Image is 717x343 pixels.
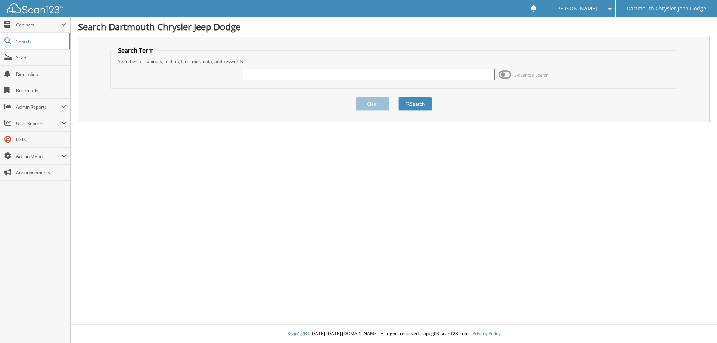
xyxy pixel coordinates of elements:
[398,97,432,111] button: Search
[114,46,158,54] legend: Search Term
[16,22,61,28] span: Cabinets
[515,72,549,78] span: Advanced Search
[16,54,66,61] span: Scan
[472,330,500,337] a: Privacy Policy
[71,325,717,343] div: © [DATE]-[DATE] [DOMAIN_NAME]. All rights reserved | appg03-scan123-com |
[555,6,597,11] span: [PERSON_NAME]
[16,38,65,44] span: Search
[16,120,61,127] span: User Reports
[16,137,66,143] span: Help
[16,153,61,159] span: Admin Menu
[78,21,710,33] h1: Search Dartmouth Chrysler Jeep Dodge
[7,3,63,13] img: scan123-logo-white.svg
[627,6,706,11] span: Dartmouth Chrysler Jeep Dodge
[16,104,61,110] span: Admin Reports
[114,58,674,65] div: Searches all cabinets, folders, files, metadata, and keywords
[16,169,66,176] span: Announcements
[356,97,389,111] button: Clear
[288,330,305,337] span: Scan123
[16,87,66,94] span: Bookmarks
[680,307,717,343] iframe: Chat Widget
[16,71,66,77] span: Reminders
